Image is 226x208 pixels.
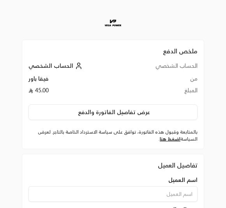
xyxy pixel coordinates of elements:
div: تفاصيل العميل [28,160,198,170]
img: Company Logo [102,12,124,33]
a: الحساب الشخصي [28,62,84,69]
label: بالمتابعة وقبول هذه الفاتورة، توافق على سياسة الاسترداد الخاصة بالتاجر. لعرض السياسة . [28,129,198,143]
h2: ملخص الدفع [28,46,198,56]
td: المبلغ [125,86,198,98]
td: من [125,75,198,86]
span: الحساب الشخصي [28,62,73,69]
input: اسم العميل [28,186,198,202]
span: اسم العميل [168,176,198,184]
button: عرض تفاصيل الفاتورة والدفع [28,104,198,120]
td: فيقا باور [28,75,125,86]
td: الحساب الشخصي [125,62,198,75]
td: 45.00 [28,86,125,98]
a: اضغط هنا [160,136,180,142]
